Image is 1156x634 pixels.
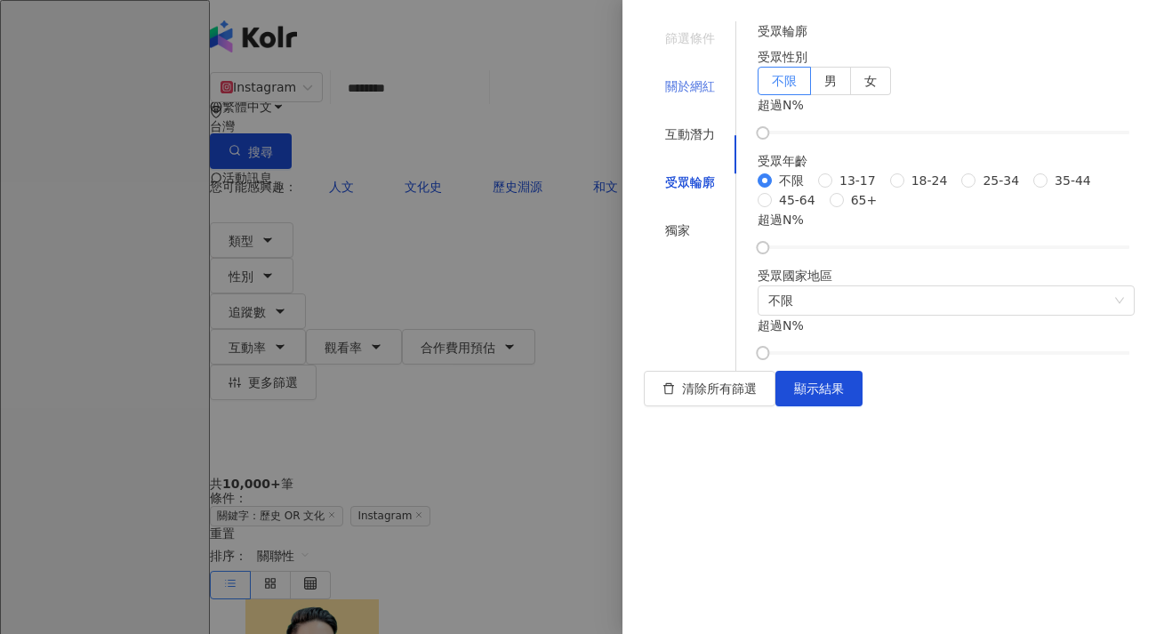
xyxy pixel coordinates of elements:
[832,171,883,190] span: 13-17
[665,124,715,144] div: 互動潛力
[758,21,1135,41] h4: 受眾輪廓
[783,318,791,333] span: N
[1048,171,1098,190] span: 35-44
[794,381,844,396] span: 顯示結果
[772,74,797,88] span: 不限
[864,74,877,88] span: 女
[665,76,715,96] div: 關於網紅
[975,171,1026,190] span: 25-34
[644,371,775,406] button: 清除所有篩選
[758,95,1135,115] div: 超過 %
[824,74,837,88] span: 男
[758,316,1135,335] div: 超過 %
[904,171,955,190] span: 18-24
[758,47,1135,67] div: 受眾性別
[758,151,1135,171] div: 受眾年齡
[758,210,1135,229] div: 超過 %
[758,266,1135,285] div: 受眾國家地區
[844,190,885,210] span: 65+
[665,221,690,240] div: 獨家
[682,381,757,396] span: 清除所有篩選
[662,382,675,395] span: delete
[783,213,791,227] span: N
[665,28,715,48] div: 篩選條件
[665,173,715,192] div: 受眾輪廓
[775,371,863,406] button: 顯示結果
[772,190,823,210] span: 45-64
[783,98,791,112] span: N
[768,286,1124,315] span: 不限
[772,171,811,190] span: 不限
